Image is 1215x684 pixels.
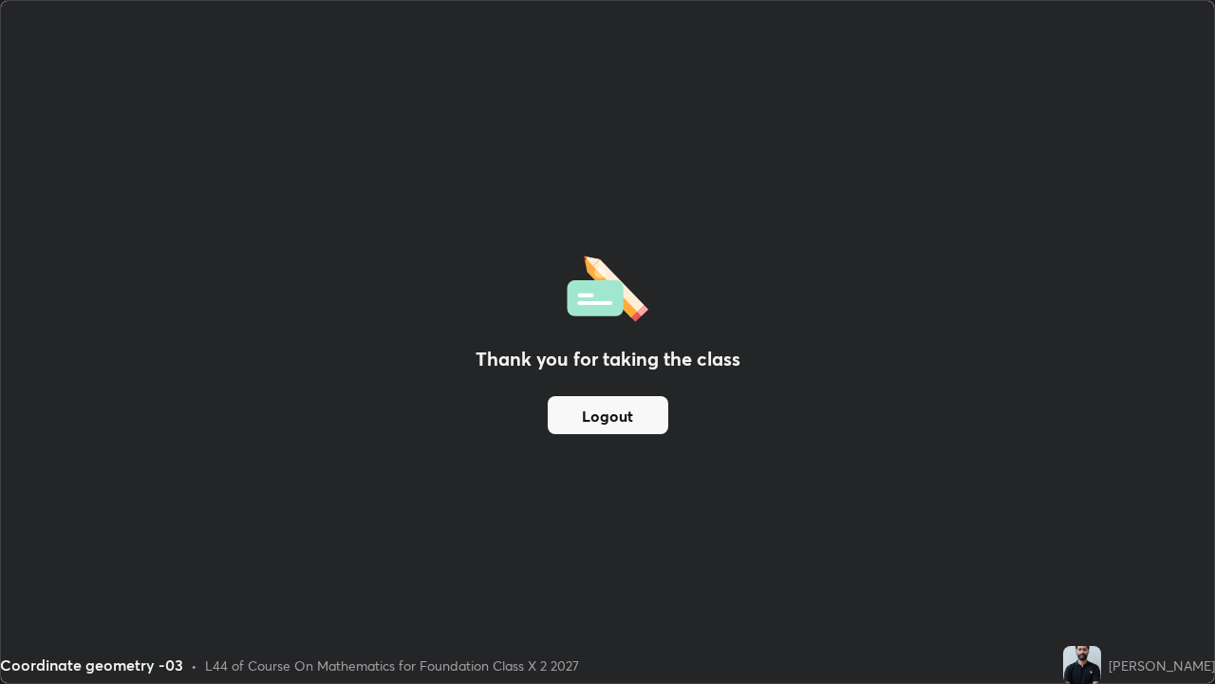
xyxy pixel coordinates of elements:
[1109,655,1215,675] div: [PERSON_NAME]
[548,396,668,434] button: Logout
[476,345,740,373] h2: Thank you for taking the class
[567,250,648,322] img: offlineFeedback.1438e8b3.svg
[205,655,579,675] div: L44 of Course On Mathematics for Foundation Class X 2 2027
[191,655,197,675] div: •
[1063,646,1101,684] img: e085ba1f86984e2686c0a7d087b7734a.jpg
